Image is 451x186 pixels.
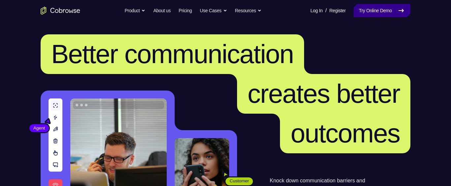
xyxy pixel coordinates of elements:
[179,4,192,17] a: Pricing
[291,119,400,148] span: outcomes
[235,4,262,17] button: Resources
[354,4,410,17] a: Try Online Demo
[310,4,323,17] a: Log In
[125,4,146,17] button: Product
[200,4,227,17] button: Use Cases
[248,79,400,108] span: creates better
[325,7,327,15] span: /
[51,39,294,69] span: Better communication
[330,4,346,17] a: Register
[41,7,80,15] a: Go to the home page
[153,4,170,17] a: About us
